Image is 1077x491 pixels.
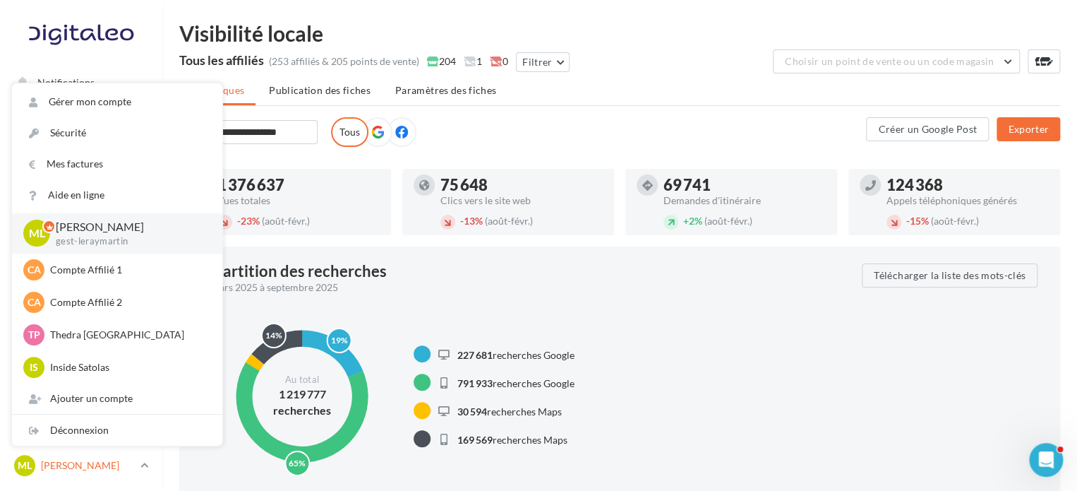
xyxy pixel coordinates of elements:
span: 2% [683,215,702,227]
span: 169 569 [457,433,493,445]
span: Publication des fiches [269,84,371,96]
div: 124 368 [886,177,1049,193]
span: 23% [237,215,260,227]
a: Mes factures [12,148,222,179]
span: + [683,215,689,227]
span: - [906,215,910,227]
a: Opérations [8,132,154,158]
span: - [460,215,464,227]
span: 227 681 [457,348,493,360]
p: [PERSON_NAME] [56,219,200,235]
iframe: Intercom live chat [1029,443,1063,477]
span: - [237,215,241,227]
span: IS [30,360,38,374]
div: Tous les affiliés [179,54,264,66]
span: 791 933 [457,377,493,389]
button: Choisir un point de vente ou un code magasin [773,49,1020,73]
span: 15% [906,215,929,227]
div: Déconnexion [12,415,222,446]
span: Paramètres des fiches [395,84,496,96]
span: CA [28,263,41,277]
span: 30 594 [457,405,487,417]
div: De mars 2025 à septembre 2025 [196,280,850,295]
a: Mon réseau [8,258,154,283]
span: 1 [464,54,482,69]
span: recherches Maps [457,405,562,417]
span: (août-févr.) [931,215,979,227]
span: recherches Google [457,348,574,360]
p: gest-leraymartin [56,235,200,248]
span: 204 [427,54,456,69]
a: Campagnes [8,290,154,315]
div: 1 376 637 [217,177,380,193]
span: 13% [460,215,483,227]
div: Vues totales [217,196,380,206]
a: ML [PERSON_NAME] [11,452,151,479]
div: Clics vers le site web [440,196,603,206]
div: (253 affiliés & 205 points de vente) [269,54,419,69]
p: [PERSON_NAME] [41,459,135,473]
p: Compte Affilié 1 [50,263,205,277]
a: Tableau de bord [8,100,154,126]
div: Répartition des recherches [196,264,387,279]
span: (août-févr.) [485,215,533,227]
a: Médiathèque [8,227,154,252]
span: (août-févr.) [704,215,752,227]
a: Visibilité locale [8,195,154,220]
button: Créer un Google Post [866,117,989,141]
button: Filtrer [516,52,570,72]
p: Thedra [GEOGRAPHIC_DATA] [50,328,205,342]
span: recherches Maps [457,433,567,445]
div: Ajouter un compte [12,383,222,414]
div: 69 741 [663,177,826,193]
div: Appels téléphoniques générés [886,196,1049,206]
a: Boîte de réception 99+ [8,163,154,189]
span: 0 [490,54,508,69]
div: Visibilité locale [179,23,1060,44]
a: Sécurité [12,117,222,148]
span: CA [28,295,41,309]
span: ML [18,459,32,473]
p: Compte Affilié 2 [50,295,205,309]
span: (août-févr.) [262,215,310,227]
p: Inside Satolas [50,360,205,374]
span: ML [29,225,45,242]
label: Tous [331,117,368,147]
button: Exporter [997,117,1060,141]
div: Demandes d'itinéraire [663,196,826,206]
span: Notifications [37,76,95,88]
button: Notifications [8,69,148,95]
span: TP [28,328,40,342]
span: Choisir un point de vente ou un code magasin [785,55,994,67]
button: Télécharger la liste des mots-clés [862,264,1037,288]
span: recherches Google [457,377,574,389]
a: Gérer mon compte [12,86,222,117]
a: Aide en ligne [12,179,222,211]
div: 75 648 [440,177,603,193]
